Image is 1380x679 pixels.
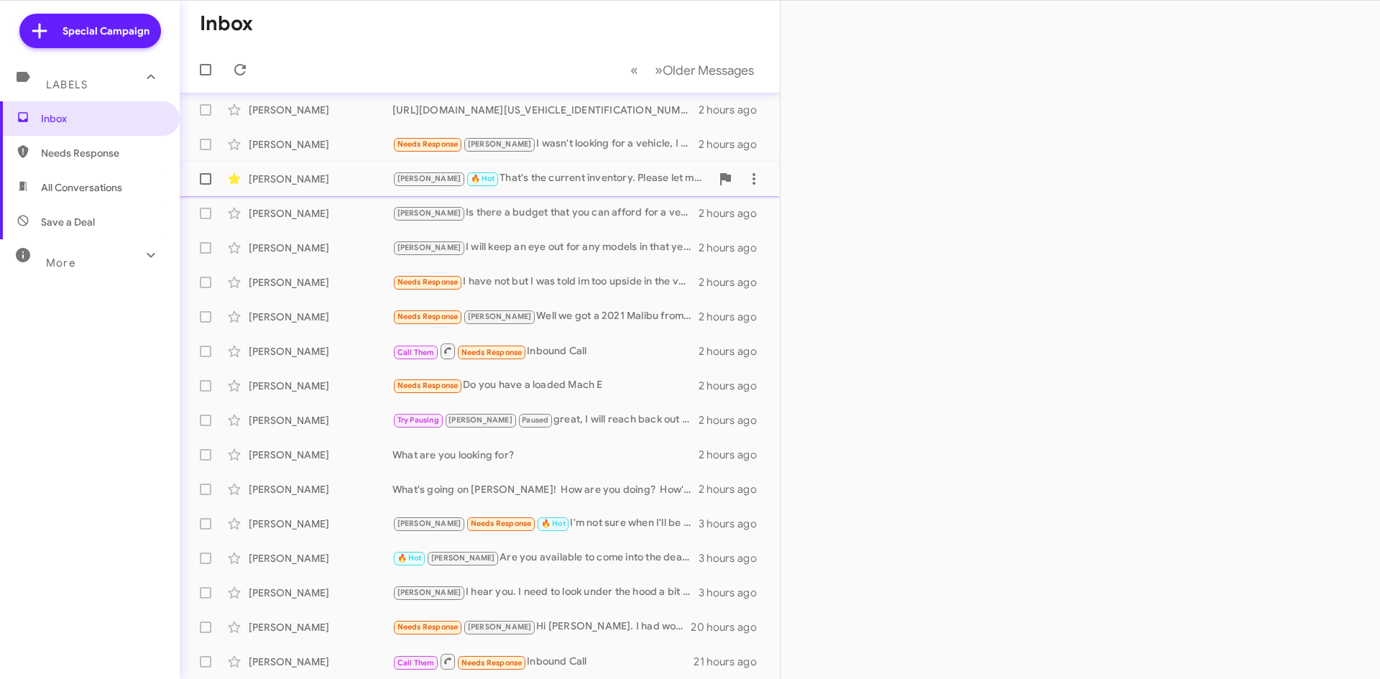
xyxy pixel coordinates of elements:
[630,61,638,79] span: «
[471,519,532,528] span: Needs Response
[249,275,392,290] div: [PERSON_NAME]
[655,61,663,79] span: »
[699,344,768,359] div: 2 hours ago
[392,274,699,290] div: I have not but I was told im too upside in the vehicles Im trading in to make anything work so il...
[392,584,699,601] div: I hear you. I need to look under the hood a bit to give you an exact number. It's absolutely wort...
[392,482,699,496] div: What's going on [PERSON_NAME]! How are you doing? How's [PERSON_NAME]
[392,515,699,532] div: I'm not sure when I'll be up there soon! I'm not really interested unless I can get pay off for it!
[249,655,392,669] div: [PERSON_NAME]
[392,205,699,221] div: Is there a budget that you can afford for a vehcile for your needs?
[397,139,459,149] span: Needs Response
[249,344,392,359] div: [PERSON_NAME]
[249,413,392,428] div: [PERSON_NAME]
[468,139,532,149] span: [PERSON_NAME]
[397,658,435,668] span: Call Them
[249,482,392,496] div: [PERSON_NAME]
[392,308,699,325] div: Well we got a 2021 Malibu from Auto One in [GEOGRAPHIC_DATA], paid almost 2 grand for a down paym...
[522,415,548,425] span: Paused
[448,415,512,425] span: [PERSON_NAME]
[431,553,495,563] span: [PERSON_NAME]
[461,348,523,357] span: Needs Response
[691,620,768,634] div: 20 hours ago
[699,275,768,290] div: 2 hours ago
[249,448,392,462] div: [PERSON_NAME]
[249,137,392,152] div: [PERSON_NAME]
[392,136,699,152] div: I wasn't looking for a vehicle, I purchased a 2021 [PERSON_NAME] in April of 21, I just now hit 1...
[468,312,532,321] span: [PERSON_NAME]
[41,180,122,195] span: All Conversations
[694,655,768,669] div: 21 hours ago
[699,206,768,221] div: 2 hours ago
[397,415,439,425] span: Try Pausing
[41,215,95,229] span: Save a Deal
[468,622,532,632] span: [PERSON_NAME]
[249,206,392,221] div: [PERSON_NAME]
[249,551,392,565] div: [PERSON_NAME]
[249,172,392,186] div: [PERSON_NAME]
[397,622,459,632] span: Needs Response
[249,241,392,255] div: [PERSON_NAME]
[249,310,392,324] div: [PERSON_NAME]
[461,658,523,668] span: Needs Response
[392,448,699,462] div: What are you looking for?
[699,310,768,324] div: 2 hours ago
[699,551,768,565] div: 3 hours ago
[646,55,763,85] button: Next
[392,342,699,360] div: Inbound Call
[699,103,768,117] div: 2 hours ago
[397,174,461,183] span: [PERSON_NAME]
[699,586,768,600] div: 3 hours ago
[699,482,768,496] div: 2 hours ago
[249,103,392,117] div: [PERSON_NAME]
[699,517,768,531] div: 3 hours ago
[249,586,392,600] div: [PERSON_NAME]
[41,146,163,160] span: Needs Response
[622,55,647,85] button: Previous
[249,620,392,634] div: [PERSON_NAME]
[699,448,768,462] div: 2 hours ago
[392,652,694,670] div: Inbound Call
[397,277,459,287] span: Needs Response
[63,24,149,38] span: Special Campaign
[41,111,163,126] span: Inbox
[392,239,699,256] div: I will keep an eye out for any models in that year range for you. Currently, I only have 2020, 20...
[699,137,768,152] div: 2 hours ago
[392,103,699,117] div: [URL][DOMAIN_NAME][US_VEHICLE_IDENTIFICATION_NUMBER]
[663,63,754,78] span: Older Messages
[397,553,422,563] span: 🔥 Hot
[397,381,459,390] span: Needs Response
[541,519,566,528] span: 🔥 Hot
[200,12,253,35] h1: Inbox
[19,14,161,48] a: Special Campaign
[397,243,461,252] span: [PERSON_NAME]
[699,413,768,428] div: 2 hours ago
[699,241,768,255] div: 2 hours ago
[392,170,711,187] div: That's the current inventory. Please let me know what you see. I'd loved to have you come in [DAT...
[392,619,691,635] div: Hi [PERSON_NAME]. I had worked with [PERSON_NAME] when my wife and stopped by. I'm looking at gla...
[471,174,495,183] span: 🔥 Hot
[249,517,392,531] div: [PERSON_NAME]
[46,78,88,91] span: Labels
[397,519,461,528] span: [PERSON_NAME]
[249,379,392,393] div: [PERSON_NAME]
[392,412,699,428] div: great, I will reach back out in the begining of November and see when would be a good time to vis...
[397,312,459,321] span: Needs Response
[622,55,763,85] nav: Page navigation example
[397,588,461,597] span: [PERSON_NAME]
[699,379,768,393] div: 2 hours ago
[46,257,75,269] span: More
[397,348,435,357] span: Call Them
[392,550,699,566] div: Are you available to come into the dealership to go over some options?
[392,377,699,394] div: Do you have a loaded Mach E
[397,208,461,218] span: [PERSON_NAME]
